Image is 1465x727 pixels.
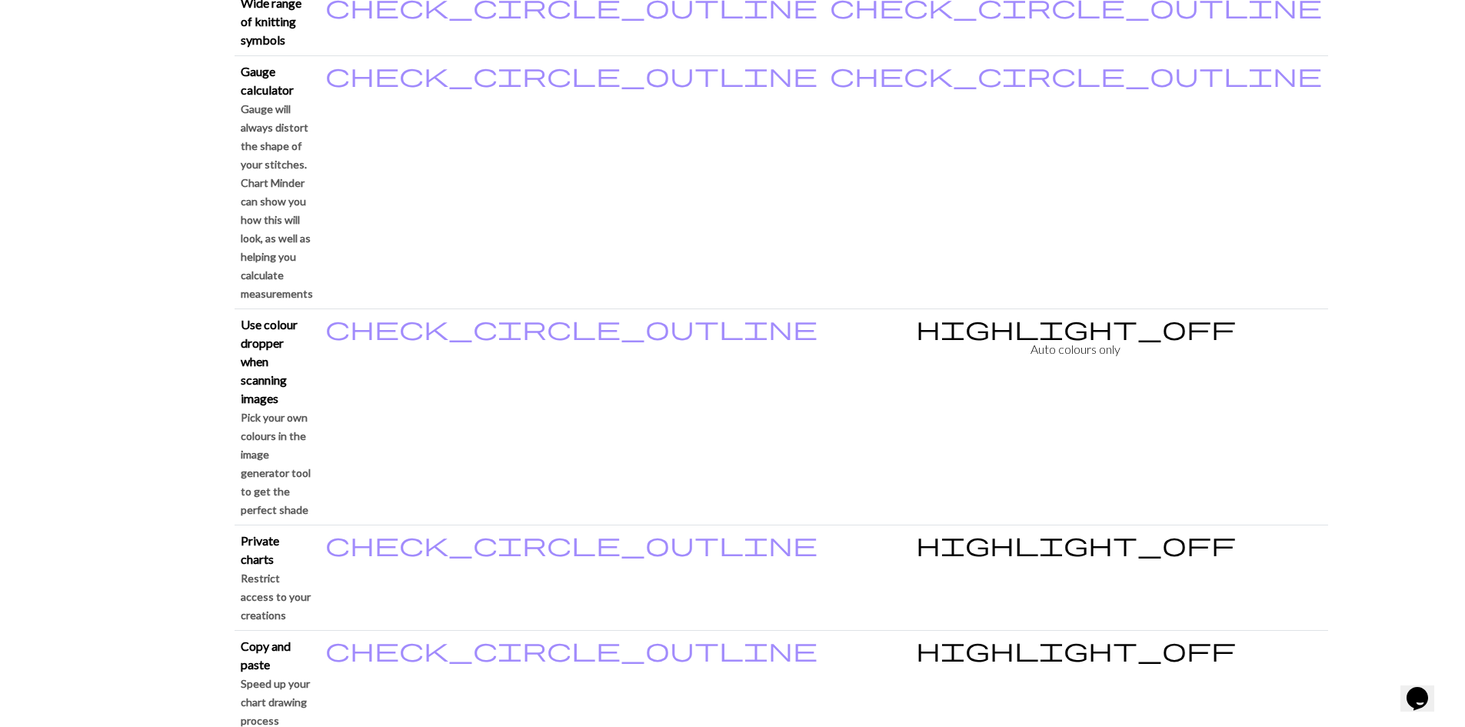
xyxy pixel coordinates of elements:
p: Copy and paste [241,637,313,674]
i: Included [325,637,817,662]
i: Included [325,315,817,340]
i: Included [830,62,1322,87]
i: Included [325,62,817,87]
i: Not included [916,532,1236,556]
p: Gauge calculator [241,62,313,99]
iframe: chat widget [1400,665,1450,712]
p: Auto colours only [830,340,1322,358]
span: highlight_off [916,635,1236,664]
span: check_circle_outline [325,313,817,342]
span: highlight_off [916,313,1236,342]
span: highlight_off [916,529,1236,559]
small: Restrict access to your creations [241,572,311,622]
i: Not included [916,637,1236,662]
span: check_circle_outline [325,635,817,664]
small: Gauge will always distort the shape of your stitches. Chart Minder can show you how this will loo... [241,102,313,300]
i: Included [325,532,817,556]
p: Private charts [241,532,313,569]
small: Pick your own colours in the image generator tool to get the perfect shade [241,411,311,516]
span: check_circle_outline [325,529,817,559]
small: Speed up your chart drawing process [241,677,310,727]
span: check_circle_outline [830,60,1322,89]
p: Use colour dropper when scanning images [241,315,313,408]
span: check_circle_outline [325,60,817,89]
i: Not included [916,315,1236,340]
